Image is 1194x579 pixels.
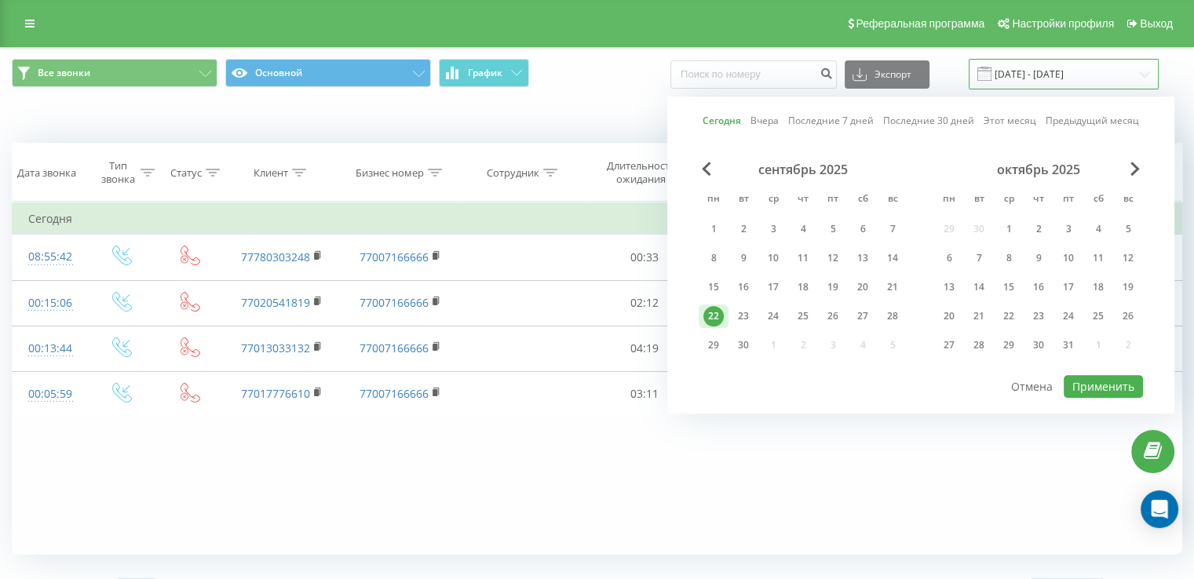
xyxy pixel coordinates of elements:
[964,246,994,270] div: вт 7 окт. 2025 г.
[1024,275,1053,299] div: чт 16 окт. 2025 г.
[356,166,424,180] div: Бизнес номер
[28,242,70,272] div: 08:55:42
[937,188,961,212] abbr: понедельник
[1028,219,1049,239] div: 2
[969,335,989,355] div: 28
[964,333,994,357] div: вт 28 окт. 2025 г.
[791,188,815,212] abbr: четверг
[848,304,878,328] div: сб 27 сент. 2025 г.
[38,67,90,79] span: Все звонки
[733,306,754,326] div: 23
[853,219,873,239] div: 6
[934,333,964,357] div: пн 27 окт. 2025 г.
[939,248,959,268] div: 6
[939,335,959,355] div: 27
[881,188,904,212] abbr: воскресенье
[703,219,724,239] div: 1
[1141,490,1178,528] div: Open Intercom Messenger
[763,219,783,239] div: 3
[750,114,779,129] a: Вчера
[1088,219,1108,239] div: 4
[703,277,724,297] div: 15
[851,188,875,212] abbr: суббота
[761,188,785,212] abbr: среда
[1118,219,1138,239] div: 5
[823,306,843,326] div: 26
[853,248,873,268] div: 13
[994,333,1024,357] div: ср 29 окт. 2025 г.
[994,246,1024,270] div: ср 8 окт. 2025 г.
[999,248,1019,268] div: 8
[845,60,929,89] button: Экспорт
[733,277,754,297] div: 16
[818,246,848,270] div: пт 12 сент. 2025 г.
[699,246,728,270] div: пн 8 сент. 2025 г.
[1012,17,1114,30] span: Настройки профиля
[994,304,1024,328] div: ср 22 окт. 2025 г.
[1058,335,1079,355] div: 31
[588,326,702,371] td: 04:19
[823,248,843,268] div: 12
[818,304,848,328] div: пт 26 сент. 2025 г.
[856,17,984,30] span: Реферальная программа
[999,335,1019,355] div: 29
[360,295,429,310] a: 77007166666
[588,280,702,326] td: 02:12
[788,114,874,129] a: Последние 7 дней
[1024,304,1053,328] div: чт 23 окт. 2025 г.
[994,217,1024,241] div: ср 1 окт. 2025 г.
[733,219,754,239] div: 2
[793,306,813,326] div: 25
[703,335,724,355] div: 29
[964,304,994,328] div: вт 21 окт. 2025 г.
[360,340,429,355] a: 77007166666
[1118,306,1138,326] div: 26
[1057,188,1080,212] abbr: пятница
[670,60,837,89] input: Поиск по номеру
[1083,217,1113,241] div: сб 4 окт. 2025 г.
[241,340,310,355] a: 77013033132
[728,246,758,270] div: вт 9 сент. 2025 г.
[241,249,310,264] a: 77780303248
[1028,306,1049,326] div: 23
[1053,275,1083,299] div: пт 17 окт. 2025 г.
[1116,188,1140,212] abbr: воскресенье
[758,246,788,270] div: ср 10 сент. 2025 г.
[602,159,681,186] div: Длительность ожидания
[823,219,843,239] div: 5
[934,246,964,270] div: пн 6 окт. 2025 г.
[1058,248,1079,268] div: 10
[934,162,1143,177] div: октябрь 2025
[241,295,310,310] a: 77020541819
[1053,246,1083,270] div: пт 10 окт. 2025 г.
[969,306,989,326] div: 21
[360,249,429,264] a: 77007166666
[997,188,1021,212] abbr: среда
[848,275,878,299] div: сб 20 сент. 2025 г.
[882,306,903,326] div: 28
[758,275,788,299] div: ср 17 сент. 2025 г.
[883,114,974,129] a: Последние 30 дней
[793,219,813,239] div: 4
[999,277,1019,297] div: 15
[703,114,741,129] a: Сегодня
[1113,217,1143,241] div: вс 5 окт. 2025 г.
[1118,277,1138,297] div: 19
[878,275,907,299] div: вс 21 сент. 2025 г.
[1002,375,1061,398] button: Отмена
[28,379,70,410] div: 00:05:59
[848,217,878,241] div: сб 6 сент. 2025 г.
[1053,304,1083,328] div: пт 24 окт. 2025 г.
[1088,277,1108,297] div: 18
[487,166,539,180] div: Сотрудник
[821,188,845,212] abbr: пятница
[703,306,724,326] div: 22
[1053,217,1083,241] div: пт 3 окт. 2025 г.
[699,275,728,299] div: пн 15 сент. 2025 г.
[758,304,788,328] div: ср 24 сент. 2025 г.
[699,162,907,177] div: сентябрь 2025
[853,306,873,326] div: 27
[699,217,728,241] div: пн 1 сент. 2025 г.
[818,275,848,299] div: пт 19 сент. 2025 г.
[1088,306,1108,326] div: 25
